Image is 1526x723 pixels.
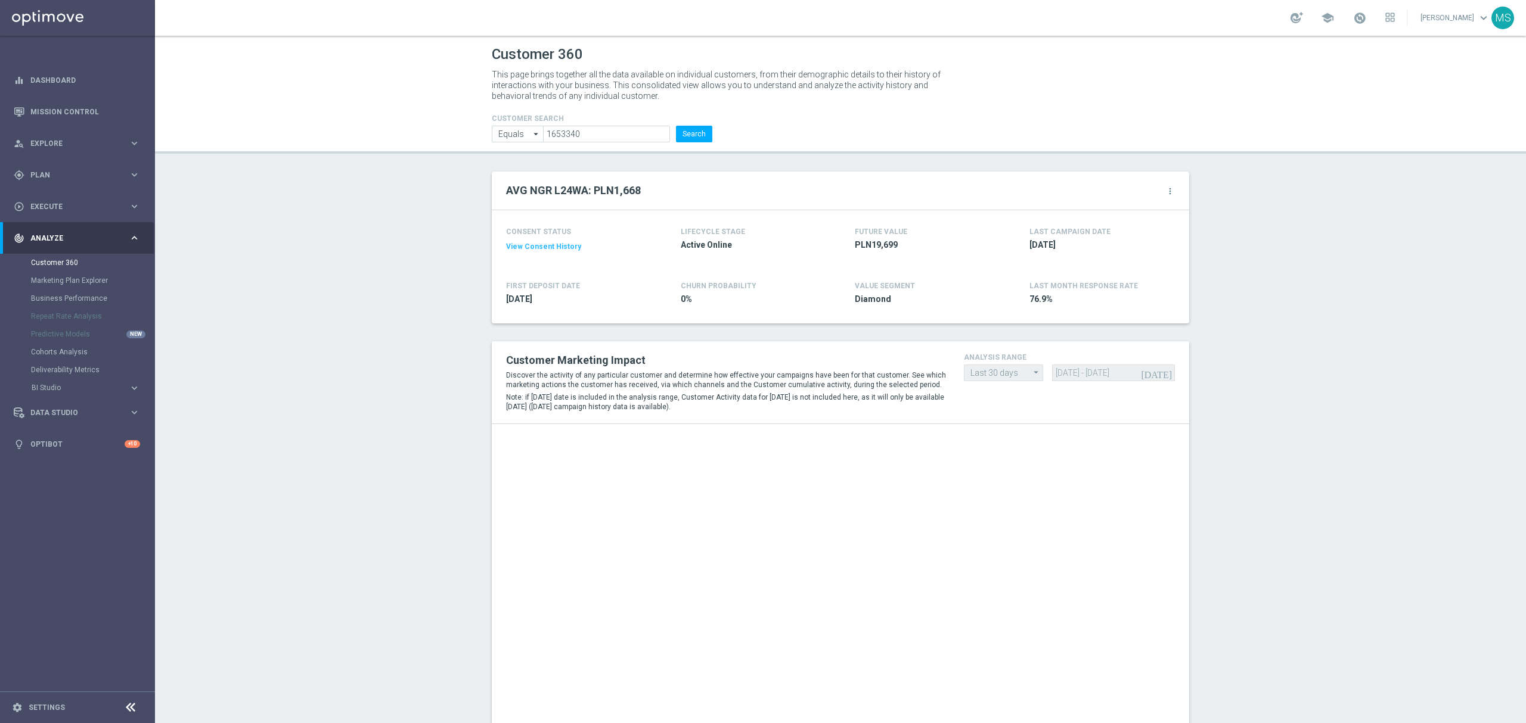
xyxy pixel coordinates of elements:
[1419,9,1491,27] a: [PERSON_NAME]keyboard_arrow_down
[129,232,140,244] i: keyboard_arrow_right
[32,384,129,391] div: BI Studio
[14,138,129,149] div: Explore
[543,126,670,142] input: Enter CID, Email, name or phone
[31,272,154,289] div: Marketing Plan Explorer
[13,440,141,449] button: lightbulb Optibot +10
[31,276,124,285] a: Marketing Plan Explorer
[129,407,140,418] i: keyboard_arrow_right
[14,201,129,212] div: Execute
[855,228,907,236] h4: FUTURE VALUE
[31,307,154,325] div: Repeat Rate Analysis
[31,383,141,392] button: BI Studio keyboard_arrow_right
[506,242,581,252] button: View Consent History
[14,170,24,180] i: gps_fixed
[13,170,141,180] button: gps_fixed Plan keyboard_arrow_right
[1491,7,1514,29] div: MS
[12,702,23,713] i: settings
[855,239,994,251] span: PLN19,699
[506,294,646,305] span: 2019-10-10
[31,365,124,375] a: Deliverability Metrics
[506,353,946,367] h2: Customer Marketing Impact
[492,46,1189,63] h1: Customer 360
[31,325,154,343] div: Predictive Models
[1165,186,1175,196] i: more_vert
[30,140,129,147] span: Explore
[1029,294,1169,305] span: 76.9%
[1477,11,1490,24] span: keyboard_arrow_down
[1029,282,1138,290] span: LAST MONTH RESPONSE RATE
[492,114,712,123] h4: CUSTOMER SEARCH
[14,64,140,96] div: Dashboard
[125,440,140,448] div: +10
[506,370,946,389] p: Discover the activity of any particular customer and determine how effective your campaigns have ...
[14,233,24,244] i: track_changes
[30,203,129,210] span: Execute
[30,172,129,179] span: Plan
[492,126,543,142] input: Enter CID, Email, name or phone
[31,289,154,307] div: Business Performance
[506,228,646,236] h4: CONSENT STATUS
[30,428,125,460] a: Optibot
[29,704,65,711] a: Settings
[681,239,820,251] span: Active Online
[14,439,24,450] i: lightbulb
[676,126,712,142] button: Search
[13,202,141,211] button: play_circle_outline Execute keyboard_arrow_right
[30,409,129,416] span: Data Studio
[31,379,154,397] div: BI Studio
[1029,228,1111,236] h4: LAST CAMPAIGN DATE
[681,282,756,290] span: CHURN PROBABILITY
[31,361,154,379] div: Deliverability Metrics
[13,107,141,117] button: Mission Control
[32,384,117,391] span: BI Studio
[129,382,140,394] i: keyboard_arrow_right
[681,294,820,305] span: 0%
[31,258,124,267] a: Customer 360
[129,169,140,180] i: keyboard_arrow_right
[13,408,141,417] button: Data Studio keyboard_arrow_right
[14,170,129,180] div: Plan
[964,353,1175,361] h4: analysis range
[506,183,641,198] h2: AVG NGR L24WA: PLN1,668
[14,96,140,127] div: Mission Control
[31,254,154,272] div: Customer 360
[1031,365,1043,380] i: arrow_drop_down
[14,233,129,244] div: Analyze
[126,331,145,338] div: NEW
[129,138,140,149] i: keyboard_arrow_right
[531,126,542,142] i: arrow_drop_down
[506,392,946,412] p: Note: if [DATE] date is included in the analysis range, Customer Activity data for [DATE] is not ...
[13,139,141,148] button: person_search Explore keyboard_arrow_right
[31,343,154,361] div: Cohorts Analysis
[30,64,140,96] a: Dashboard
[855,282,915,290] h4: VALUE SEGMENT
[506,282,580,290] h4: FIRST DEPOSIT DATE
[31,347,124,357] a: Cohorts Analysis
[681,228,745,236] h4: LIFECYCLE STAGE
[1321,11,1334,24] span: school
[13,233,141,243] button: track_changes Analyze keyboard_arrow_right
[30,235,129,242] span: Analyze
[13,76,141,85] button: equalizer Dashboard
[14,428,140,460] div: Optibot
[30,96,140,127] a: Mission Control
[1029,239,1169,251] span: 2025-09-10
[31,294,124,303] a: Business Performance
[855,294,994,305] span: Diamond
[14,201,24,212] i: play_circle_outline
[14,407,129,418] div: Data Studio
[14,138,24,149] i: person_search
[129,201,140,212] i: keyboard_arrow_right
[14,75,24,86] i: equalizer
[492,69,951,101] p: This page brings together all the data available on individual customers, from their demographic ...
